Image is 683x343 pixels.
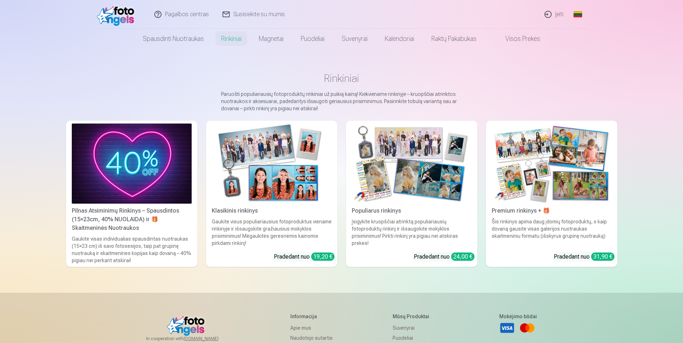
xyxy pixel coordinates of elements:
[134,29,212,49] a: Spausdinti nuotraukas
[393,313,445,320] h5: Mūsų produktai
[311,252,335,261] div: 19,20 €
[97,3,138,26] img: /fa2
[209,218,335,247] div: Gaukite visus populiariausius fotoproduktus viename rinkinyje ir išsaugokite gražiausius mokyklos...
[290,323,338,333] a: Apie mus
[499,313,537,320] h5: Mokėjimo būdai
[66,121,197,267] a: Pilnas Atsiminimų Rinkinys – Spausdintos (15×23cm, 40% NUOLAIDA) ir 🎁 Skaitmeninės NuotraukosPiln...
[346,121,477,267] a: Populiarus rinkinysPopuliarus rinkinysĮsigykite kruopščiai atrinktą populiariausių fotoproduktų r...
[209,207,335,215] div: Klasikinis rinkinys
[489,218,614,247] div: Šis rinkinys apima daug įdomių fotoproduktų, o kaip dovaną gausite visas galerijos nuotraukas ska...
[290,333,338,343] a: Naudotojo sutartis
[451,252,474,261] div: 24,00 €
[352,124,472,204] img: Populiarus rinkinys
[499,320,515,336] a: Visa
[333,29,376,49] a: Suvenyrai
[69,235,195,264] div: Gaukite visas individualias spausdintas nuotraukas (15×23 cm) iš savo fotosesijos, taip pat grupi...
[423,29,485,49] a: Raktų pakabukas
[146,336,236,342] span: In cooperation with
[184,336,236,342] a: [DOMAIN_NAME]
[290,313,338,320] h5: Informacija
[349,218,474,247] div: Įsigykite kruopščiai atrinktą populiariausių fotoproduktų rinkinį ir išsaugokite mokyklos prisimi...
[250,29,292,49] a: Magnetai
[492,124,612,204] img: Premium rinkinys + 🎁
[489,207,614,215] div: Premium rinkinys + 🎁
[414,252,474,261] div: Pradedant nuo
[519,320,535,336] a: Mastercard
[69,207,195,232] div: Pilnas Atsiminimų Rinkinys – Spausdintos (15×23cm, 40% NUOLAIDA) ir 🎁 Skaitmeninės Nuotraukos
[591,252,614,261] div: 31,90 €
[212,124,332,204] img: Klasikinis rinkinys
[486,121,617,267] a: Premium rinkinys + 🎁Premium rinkinys + 🎁Šis rinkinys apima daug įdomių fotoproduktų, o kaip dovan...
[485,29,549,49] a: Visos prekės
[376,29,423,49] a: Kalendoriai
[393,333,445,343] a: Puodeliai
[72,72,612,85] h1: Rinkiniai
[292,29,333,49] a: Puodeliai
[349,207,474,215] div: Populiarus rinkinys
[72,124,192,204] img: Pilnas Atsiminimų Rinkinys – Spausdintos (15×23cm, 40% NUOLAIDA) ir 🎁 Skaitmeninės Nuotraukos
[206,121,337,267] a: Klasikinis rinkinysKlasikinis rinkinysGaukite visus populiariausius fotoproduktus viename rinkiny...
[212,29,250,49] a: Rinkiniai
[554,252,614,261] div: Pradedant nuo
[221,91,462,112] p: Paruošti populiariausių fotoproduktų rinkiniai už puikią kainą! Kiekviename rinkinyje – kruopščia...
[274,252,335,261] div: Pradedant nuo
[393,323,445,333] a: Suvenyrai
